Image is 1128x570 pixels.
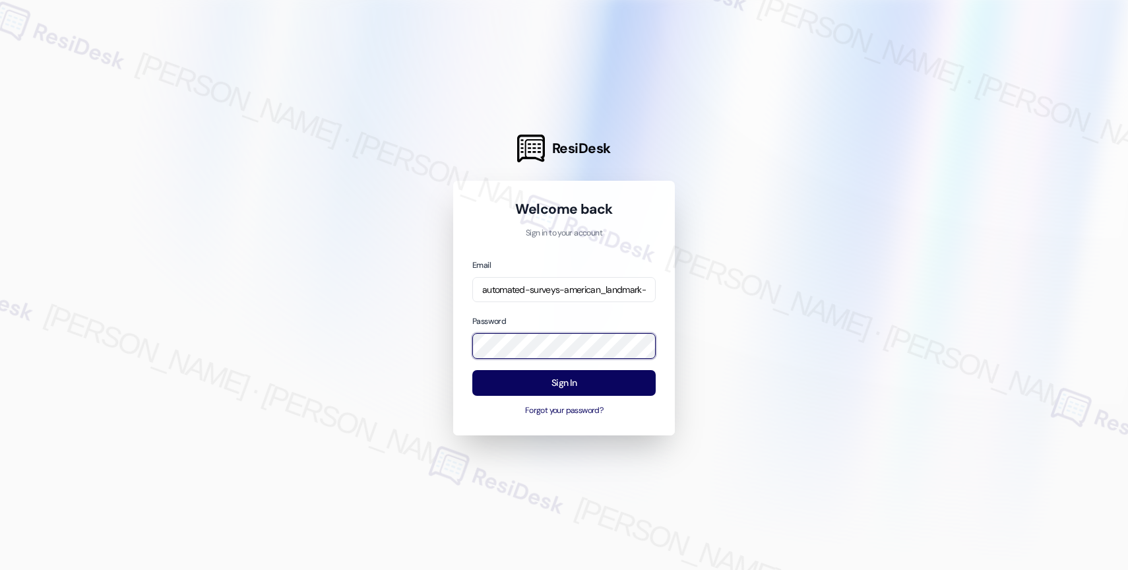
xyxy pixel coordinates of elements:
[472,277,656,303] input: name@example.com
[472,200,656,218] h1: Welcome back
[472,405,656,417] button: Forgot your password?
[472,260,491,270] label: Email
[472,370,656,396] button: Sign In
[552,139,611,158] span: ResiDesk
[472,316,506,327] label: Password
[517,135,545,162] img: ResiDesk Logo
[472,228,656,239] p: Sign in to your account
